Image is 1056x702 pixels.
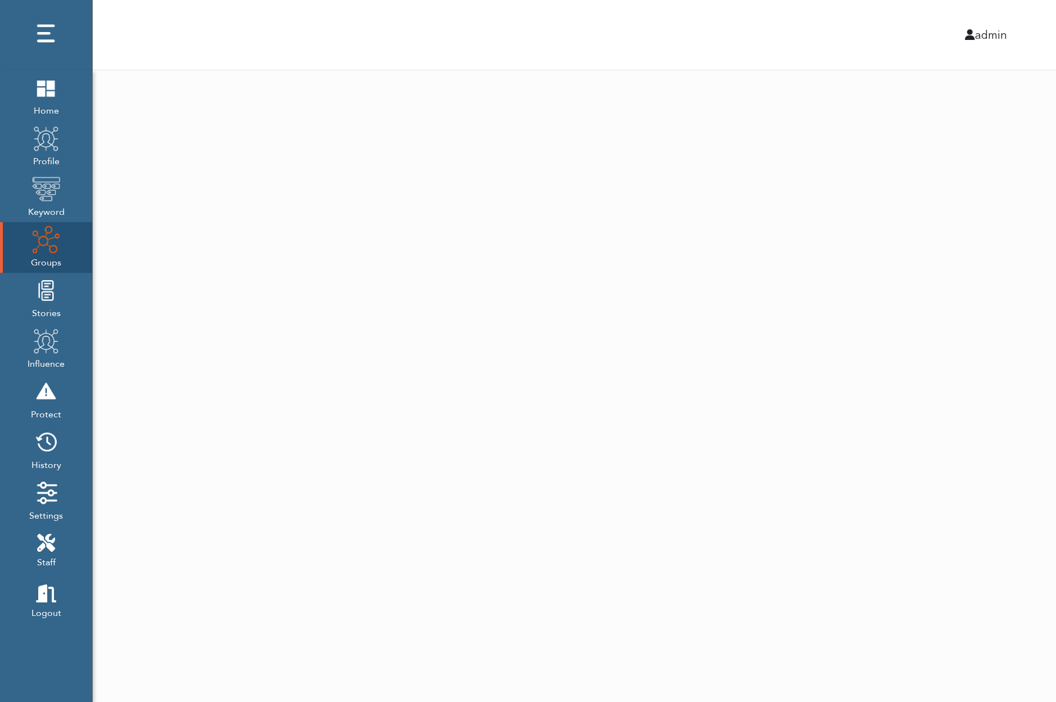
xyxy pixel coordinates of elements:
[37,553,56,569] span: Staff
[29,507,63,523] span: Settings
[32,226,60,254] img: groups.png
[32,276,60,304] img: stories.png
[31,456,61,472] span: History
[32,74,60,102] img: home.png
[32,304,61,320] span: Stories
[28,355,65,371] span: Influence
[32,152,60,168] span: Profile
[550,26,1016,43] div: admin
[32,377,60,406] img: risk.png
[32,20,60,48] img: dots.png
[32,175,60,203] img: keyword.png
[31,604,61,620] span: Logout
[31,406,61,421] span: Protect
[28,203,65,219] span: Keyword
[32,327,60,355] img: profile.png
[32,428,60,456] img: history.png
[32,479,60,507] img: settings.png
[32,124,60,152] img: profile.png
[32,102,60,118] span: Home
[31,254,61,269] span: Groups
